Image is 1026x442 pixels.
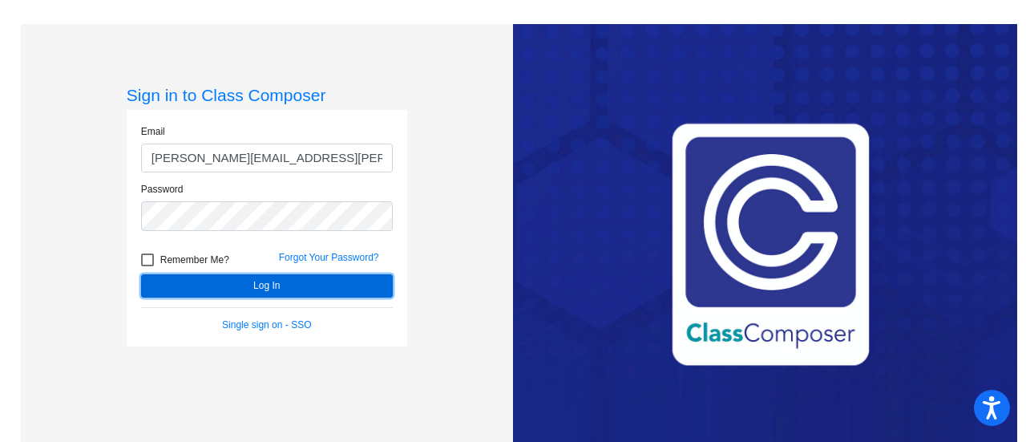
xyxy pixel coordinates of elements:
label: Email [141,124,165,139]
a: Single sign on - SSO [222,319,311,330]
label: Password [141,182,184,197]
button: Log In [141,274,393,298]
a: Forgot Your Password? [279,252,379,263]
span: Remember Me? [160,250,229,270]
h3: Sign in to Class Composer [127,85,407,105]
